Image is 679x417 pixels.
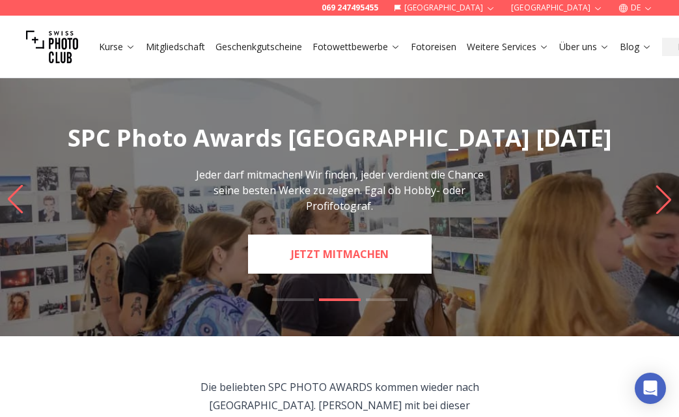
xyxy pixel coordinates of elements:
[411,40,456,53] a: Fotoreisen
[194,167,486,214] p: Jeder darf mitmachen! Wir finden, jeder verdient die Chance seine besten Werke zu zeigen. Egal ob...
[210,38,307,56] button: Geschenkgutscheine
[615,38,657,56] button: Blog
[462,38,554,56] button: Weitere Services
[248,235,432,274] a: JETZT MITMACHEN
[99,40,135,53] a: Kurse
[141,38,210,56] button: Mitgliedschaft
[635,373,666,404] div: Open Intercom Messenger
[94,38,141,56] button: Kurse
[467,40,549,53] a: Weitere Services
[312,40,400,53] a: Fotowettbewerbe
[554,38,615,56] button: Über uns
[620,40,652,53] a: Blog
[146,40,205,53] a: Mitgliedschaft
[307,38,406,56] button: Fotowettbewerbe
[322,3,378,13] a: 069 247495455
[215,40,302,53] a: Geschenkgutscheine
[559,40,609,53] a: Über uns
[26,21,78,73] img: Swiss photo club
[406,38,462,56] button: Fotoreisen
